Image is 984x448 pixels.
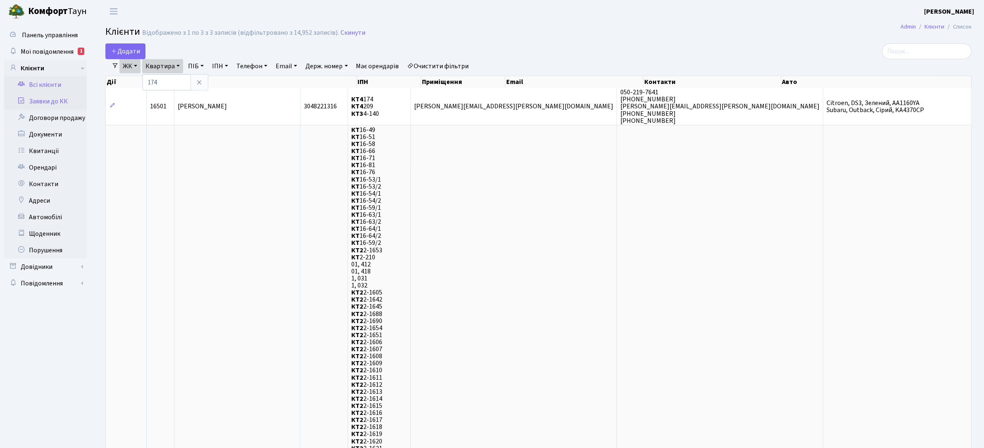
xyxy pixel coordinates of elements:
[351,175,360,184] b: КТ
[351,102,363,111] b: КТ4
[351,153,360,163] b: КТ
[351,352,363,361] b: КТ2
[351,338,363,347] b: КТ2
[351,345,363,354] b: КТ2
[421,76,505,88] th: Приміщення
[142,59,183,73] a: Квартира
[21,47,74,56] span: Мої повідомлення
[620,88,820,125] span: 050-219-7641 [PHONE_NUMBER] [PERSON_NAME][EMAIL_ADDRESS][PERSON_NAME][DOMAIN_NAME] [PHONE_NUMBER]...
[341,29,365,37] a: Скинути
[351,109,363,118] b: КТ3
[4,110,87,126] a: Договори продажу
[8,3,25,20] img: logo.png
[178,102,227,111] span: [PERSON_NAME]
[924,7,974,17] a: [PERSON_NAME]
[4,77,87,93] a: Всі клієнти
[4,43,87,60] a: Мої повідомлення1
[351,210,360,219] b: КТ
[351,161,360,170] b: КТ
[4,225,87,242] a: Щоденник
[351,239,360,248] b: КТ
[351,430,363,439] b: КТ2
[351,437,363,446] b: КТ2
[4,143,87,159] a: Квитанції
[302,59,351,73] a: Держ. номер
[304,102,337,111] span: 3048221316
[351,387,363,396] b: КТ2
[4,176,87,192] a: Контакти
[351,168,360,177] b: КТ
[351,125,360,134] b: КТ
[924,7,974,16] b: [PERSON_NAME]
[105,43,145,59] a: Додати
[414,102,613,111] span: [PERSON_NAME][EMAIL_ADDRESS][PERSON_NAME][DOMAIN_NAME]
[119,59,141,73] a: ЖК
[357,76,421,88] th: ІПН
[4,275,87,292] a: Повідомлення
[643,76,781,88] th: Контакти
[28,5,68,18] b: Комфорт
[351,132,360,141] b: КТ
[185,59,207,73] a: ПІБ
[4,60,87,77] a: Клієнти
[827,98,924,115] span: Citroen, DS3, Зелений, АА1160YА Subaru, Outback, Сірий, KA4370CP
[353,59,403,73] a: Має орендарів
[351,380,363,389] b: КТ2
[351,189,360,198] b: КТ
[209,59,231,73] a: ІПН
[351,331,363,340] b: КТ2
[505,76,643,88] th: Email
[351,408,363,417] b: КТ2
[351,394,363,403] b: КТ2
[351,224,360,233] b: КТ
[944,22,972,31] li: Список
[150,102,167,111] span: 16501
[78,48,84,55] div: 1
[351,246,363,255] b: КТ2
[351,146,360,156] b: КТ
[28,5,87,19] span: Таун
[351,316,363,326] b: КТ2
[111,47,140,56] span: Додати
[105,24,140,39] span: Клієнти
[142,29,339,37] div: Відображено з 1 по 3 з 3 записів (відфільтровано з 14,952 записів).
[924,22,944,31] a: Клієнти
[351,196,360,205] b: КТ
[351,139,360,149] b: КТ
[351,323,363,333] b: КТ2
[351,295,363,304] b: КТ2
[351,95,363,104] b: КТ4
[901,22,916,31] a: Admin
[351,253,360,262] b: КТ
[351,95,379,118] span: 174 209 4-140
[4,126,87,143] a: Документи
[351,422,363,431] b: КТ2
[351,203,360,212] b: КТ
[22,31,78,40] span: Панель управління
[882,43,972,59] input: Пошук...
[351,182,360,191] b: КТ
[351,288,363,297] b: КТ2
[4,259,87,275] a: Довідники
[184,76,357,88] th: ПІБ
[351,302,363,311] b: КТ2
[4,242,87,259] a: Порушення
[888,18,984,36] nav: breadcrumb
[4,159,87,176] a: Орендарі
[781,76,972,88] th: Авто
[106,76,147,88] th: Дії
[351,373,363,382] b: КТ2
[4,27,87,43] a: Панель управління
[4,93,87,110] a: Заявки до КК
[351,415,363,424] b: КТ2
[103,5,124,18] button: Переключити навігацію
[4,192,87,209] a: Адреси
[233,59,271,73] a: Телефон
[4,209,87,225] a: Автомобілі
[351,366,363,375] b: КТ2
[351,309,363,319] b: КТ2
[351,359,363,368] b: КТ2
[272,59,300,73] a: Email
[404,59,472,73] a: Очистити фільтри
[351,231,360,240] b: КТ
